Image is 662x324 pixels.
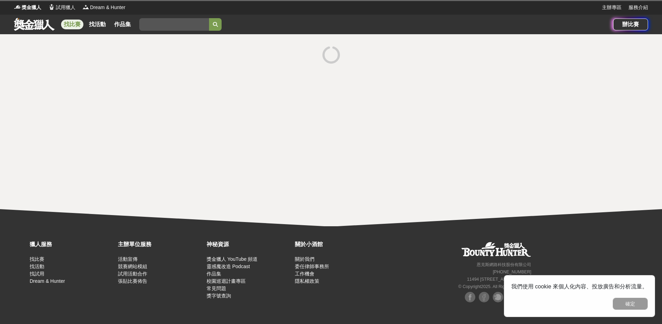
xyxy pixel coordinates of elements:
[14,3,21,10] img: Logo
[118,240,203,249] div: 主辦單位服務
[22,4,41,11] span: 獎金獵人
[295,264,329,269] a: 委任律師事務所
[82,4,125,11] a: LogoDream & Hunter
[493,270,531,274] small: [PHONE_NUMBER]
[207,256,258,262] a: 獎金獵人 YouTube 頻道
[82,3,89,10] img: Logo
[90,4,125,11] span: Dream & Hunter
[479,292,489,302] img: Facebook
[30,240,114,249] div: 獵人服務
[628,4,648,11] a: 服務介紹
[111,20,134,29] a: 作品集
[14,4,41,11] a: Logo獎金獵人
[613,298,648,310] button: 確定
[493,292,503,302] img: Plurk
[118,256,137,262] a: 活動宣傳
[56,4,75,11] span: 試用獵人
[207,293,231,299] a: 獎字號查詢
[61,20,83,29] a: 找比賽
[602,4,622,11] a: 主辦專區
[458,284,531,289] small: © Copyright 2025 . All Rights Reserved.
[467,277,531,282] small: 11494 [STREET_ADDRESS] 3 樓
[207,271,221,277] a: 作品集
[295,240,380,249] div: 關於小酒館
[30,271,44,277] a: 找試用
[207,240,291,249] div: 神秘資源
[295,271,314,277] a: 工作機會
[465,292,475,302] img: Facebook
[207,286,226,291] a: 常見問題
[613,19,648,30] a: 辦比賽
[511,283,648,289] span: 我們使用 cookie 來個人化內容、投放廣告和分析流量。
[118,264,147,269] a: 競賽網站模組
[207,278,246,284] a: 校園巡迴計畫專區
[48,3,55,10] img: Logo
[295,278,319,284] a: 隱私權政策
[207,264,250,269] a: 靈感魔改造 Podcast
[86,20,109,29] a: 找活動
[30,264,44,269] a: 找活動
[118,278,147,284] a: 張貼比賽佈告
[30,278,65,284] a: Dream & Hunter
[30,256,44,262] a: 找比賽
[477,262,531,267] small: 恩克斯網路科技股份有限公司
[48,4,75,11] a: Logo試用獵人
[295,256,314,262] a: 關於我們
[118,271,147,277] a: 試用活動合作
